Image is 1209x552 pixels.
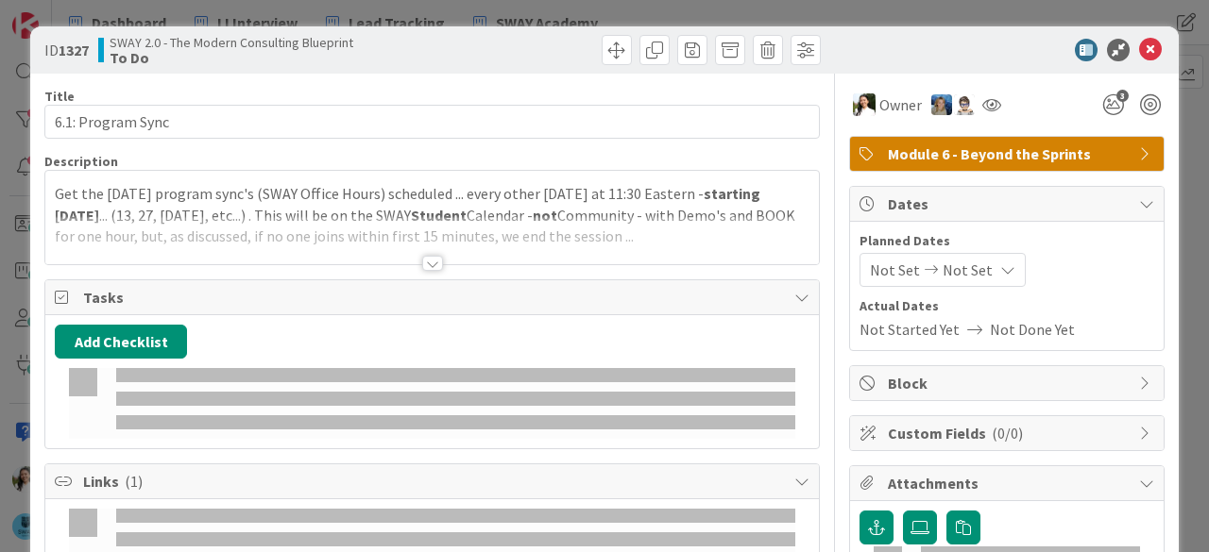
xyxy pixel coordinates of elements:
[125,472,143,491] span: ( 1 )
[110,35,353,50] span: SWAY 2.0 - The Modern Consulting Blueprint
[853,93,876,116] img: AK
[411,206,467,225] strong: Student
[860,318,960,341] span: Not Started Yet
[860,296,1154,316] span: Actual Dates
[860,231,1154,251] span: Planned Dates
[55,183,809,247] p: Get the [DATE] program sync's (SWAY Office Hours) scheduled ... every other [DATE] at 11:30 Easte...
[879,93,922,116] span: Owner
[888,472,1130,494] span: Attachments
[83,286,785,309] span: Tasks
[1116,90,1129,102] span: 3
[110,50,353,65] b: To Do
[954,94,975,115] img: TP
[83,470,785,493] span: Links
[44,153,118,170] span: Description
[44,88,75,105] label: Title
[888,142,1130,165] span: Module 6 - Beyond the Sprints
[992,424,1023,443] span: ( 0/0 )
[888,192,1130,215] span: Dates
[870,259,920,281] span: Not Set
[55,325,187,359] button: Add Checklist
[533,206,557,225] strong: not
[44,39,89,61] span: ID
[931,94,952,115] img: MA
[888,422,1130,444] span: Custom Fields
[59,41,89,59] b: 1327
[44,105,820,139] input: type card name here...
[888,372,1130,394] span: Block
[990,318,1075,341] span: Not Done Yet
[943,259,993,281] span: Not Set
